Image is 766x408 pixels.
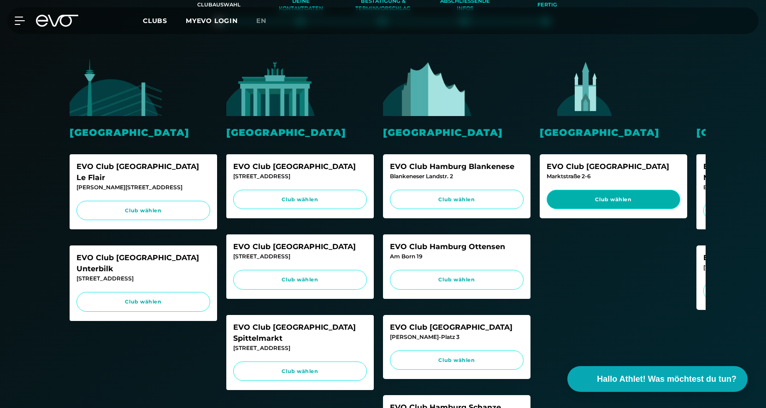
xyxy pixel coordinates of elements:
[233,190,367,210] a: Club wählen
[233,172,367,181] div: [STREET_ADDRESS]
[233,361,367,381] a: Club wählen
[390,333,524,341] div: [PERSON_NAME]-Platz 3
[567,366,748,392] button: Hallo Athlet! Was möchtest du tun?
[547,190,680,210] a: Club wählen
[390,241,524,252] div: EVO Club Hamburg Ottensen
[390,161,524,172] div: EVO Club Hamburg Blankenese
[233,252,367,261] div: [STREET_ADDRESS]
[233,161,367,172] div: EVO Club [GEOGRAPHIC_DATA]
[390,190,524,210] a: Club wählen
[233,322,367,344] div: EVO Club [GEOGRAPHIC_DATA] Spittelmarkt
[547,172,680,181] div: Marktstraße 2-6
[399,196,515,204] span: Club wählen
[70,58,162,116] img: evofitness
[390,270,524,290] a: Club wählen
[85,298,201,306] span: Club wählen
[77,292,210,312] a: Club wählen
[186,17,238,25] a: MYEVO LOGIN
[77,274,210,283] div: [STREET_ADDRESS]
[226,58,318,116] img: evofitness
[242,276,358,284] span: Club wählen
[77,161,210,183] div: EVO Club [GEOGRAPHIC_DATA] Le Flair
[70,125,217,140] div: [GEOGRAPHIC_DATA]
[242,367,358,375] span: Club wählen
[383,58,475,116] img: evofitness
[77,201,210,221] a: Club wählen
[540,125,687,140] div: [GEOGRAPHIC_DATA]
[256,16,277,26] a: en
[143,16,186,25] a: Clubs
[399,276,515,284] span: Club wählen
[77,183,210,192] div: [PERSON_NAME][STREET_ADDRESS]
[233,241,367,252] div: EVO Club [GEOGRAPHIC_DATA]
[555,196,672,204] span: Club wählen
[390,172,524,181] div: Blankeneser Landstr. 2
[540,58,632,116] img: evofitness
[77,252,210,274] div: EVO Club [GEOGRAPHIC_DATA] Unterbilk
[547,161,680,172] div: EVO Club [GEOGRAPHIC_DATA]
[390,322,524,333] div: EVO Club [GEOGRAPHIC_DATA]
[233,270,367,290] a: Club wählen
[390,252,524,261] div: Am Born 19
[226,125,374,140] div: [GEOGRAPHIC_DATA]
[399,356,515,364] span: Club wählen
[390,350,524,370] a: Club wählen
[233,344,367,352] div: [STREET_ADDRESS]
[143,17,167,25] span: Clubs
[256,17,266,25] span: en
[242,196,358,204] span: Club wählen
[597,373,737,385] span: Hallo Athlet! Was möchtest du tun?
[383,125,530,140] div: [GEOGRAPHIC_DATA]
[85,207,201,215] span: Club wählen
